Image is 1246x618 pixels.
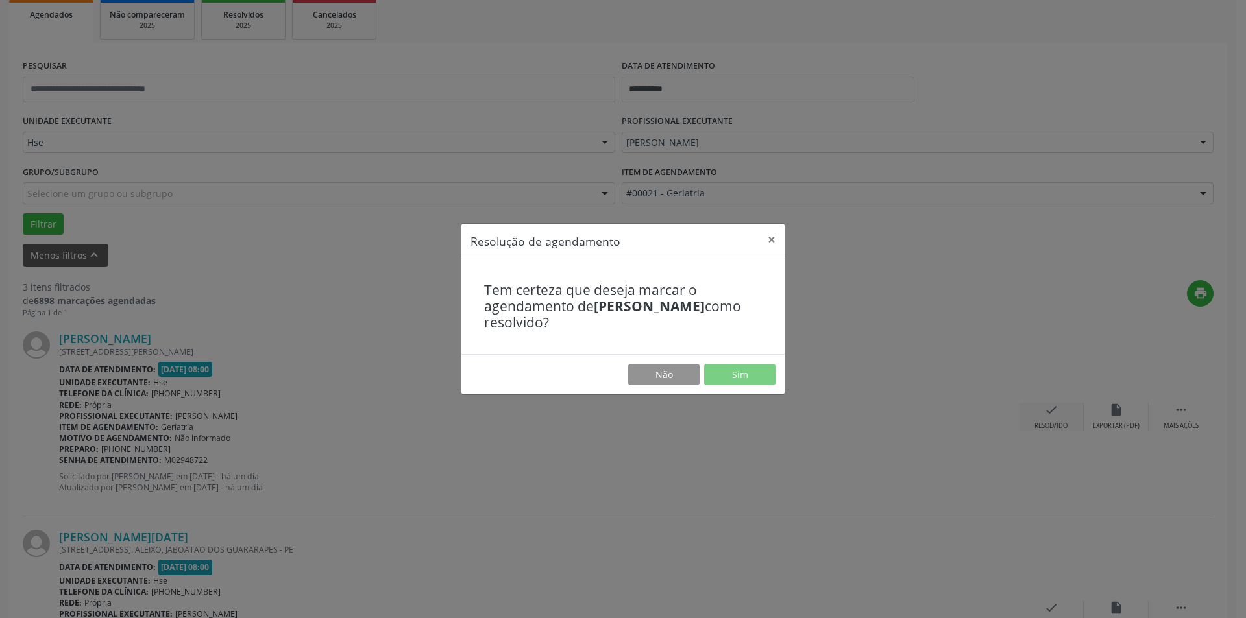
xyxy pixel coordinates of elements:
button: Não [628,364,700,386]
button: Close [759,224,785,256]
button: Sim [704,364,776,386]
h5: Resolução de agendamento [470,233,620,250]
b: [PERSON_NAME] [594,297,705,315]
h4: Tem certeza que deseja marcar o agendamento de como resolvido? [484,282,762,331]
